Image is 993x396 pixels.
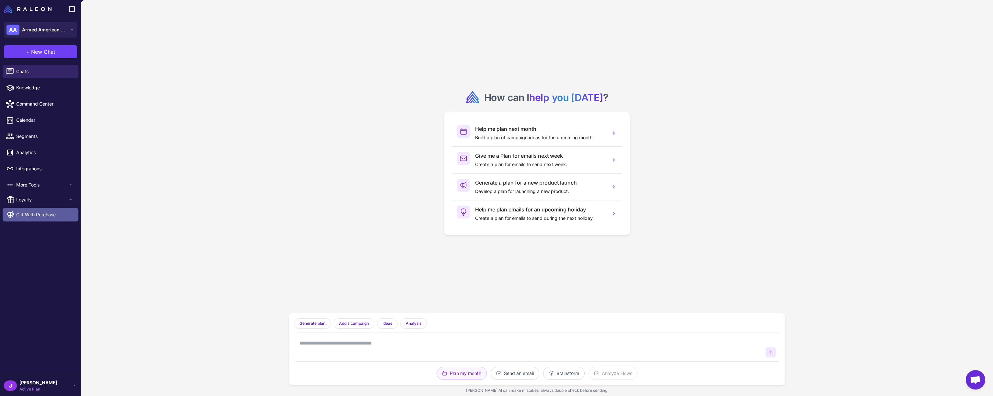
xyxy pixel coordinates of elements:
[16,84,73,91] span: Knowledge
[6,25,19,35] div: AA
[333,318,374,329] button: Add a campaign
[475,188,605,195] p: Develop a plan for launching a new product.
[16,100,73,107] span: Command Center
[484,91,608,104] h2: How can I ?
[16,196,68,203] span: Loyalty
[16,133,73,140] span: Segments
[3,208,78,221] a: Gift With Purchase
[475,206,605,213] h3: Help me plan emails for an upcoming holiday
[16,149,73,156] span: Analytics
[3,65,78,78] a: Chats
[529,92,603,103] span: help you [DATE]
[475,134,605,141] p: Build a plan of campaign ideas for the upcoming month.
[3,162,78,175] a: Integrations
[22,26,67,33] span: Armed American Supply
[16,181,68,188] span: More Tools
[437,367,487,380] button: Plan my month
[491,367,539,380] button: Send an email
[16,165,73,172] span: Integrations
[406,321,421,326] span: Analysis
[400,318,427,329] button: Analysis
[289,385,785,396] div: [PERSON_NAME] AI can make mistakes, always double check before sending.
[475,152,605,160] h3: Give me a Plan for emails next week
[475,215,605,222] p: Create a plan for emails to send during the next holiday.
[475,179,605,187] h3: Generate a plan for a new product launch
[299,321,325,326] span: Generate plan
[4,5,52,13] img: Raleon Logo
[3,81,78,95] a: Knowledge
[19,379,57,386] span: [PERSON_NAME]
[339,321,369,326] span: Add a campaign
[4,45,77,58] button: +New Chat
[966,370,985,390] a: Open chat
[475,125,605,133] h3: Help me plan next month
[19,386,57,392] span: Active Plan
[16,211,56,218] span: Gift With Purchase
[475,161,605,168] p: Create a plan for emails to send next week.
[26,48,30,56] span: +
[16,117,73,124] span: Calendar
[377,318,398,329] button: Ideas
[3,97,78,111] a: Command Center
[3,113,78,127] a: Calendar
[294,318,331,329] button: Generate plan
[16,68,73,75] span: Chats
[31,48,55,56] span: New Chat
[382,321,392,326] span: Ideas
[3,146,78,159] a: Analytics
[3,130,78,143] a: Segments
[4,380,17,391] div: J
[543,367,585,380] button: Brainstorm
[589,367,638,380] button: Analyze Flows
[4,22,77,38] button: AAArmed American Supply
